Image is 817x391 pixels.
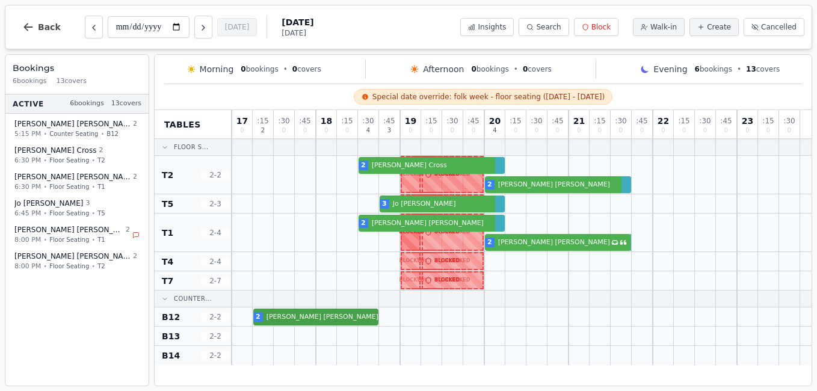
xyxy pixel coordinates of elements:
[430,128,433,134] span: 0
[49,129,98,138] span: Counter Seating
[745,128,749,134] span: 0
[162,256,173,268] span: T4
[689,18,739,36] button: Create
[201,257,230,266] span: 2 - 4
[724,128,728,134] span: 0
[49,262,89,271] span: Floor Seating
[423,63,464,75] span: Afternoon
[744,18,804,36] button: Cancelled
[762,117,774,125] span: : 15
[282,128,286,134] span: 0
[133,172,137,182] span: 2
[487,180,492,190] span: 2
[70,99,104,109] span: 6 bookings
[257,117,268,125] span: : 15
[451,128,454,134] span: 0
[99,146,103,156] span: 2
[472,128,475,134] span: 0
[111,99,141,109] span: 13 covers
[720,117,732,125] span: : 45
[487,238,492,248] span: 2
[361,218,366,229] span: 2
[162,349,180,362] span: B14
[85,199,90,209] span: 3
[519,18,569,36] button: Search
[496,180,618,190] span: [PERSON_NAME] [PERSON_NAME]
[467,117,479,125] span: : 45
[43,235,47,244] span: •
[682,128,686,134] span: 0
[536,22,561,32] span: Search
[14,182,41,192] span: 6:30 PM
[678,117,689,125] span: : 15
[100,129,104,138] span: •
[620,239,627,246] svg: Customer message
[201,228,230,238] span: 2 - 4
[241,64,278,74] span: bookings
[405,117,416,125] span: 19
[174,294,212,303] span: Counter...
[650,22,677,32] span: Walk-in
[85,16,103,38] button: Previous day
[14,119,131,129] span: [PERSON_NAME] [PERSON_NAME]
[256,312,261,322] span: 2
[633,18,685,36] button: Walk-in
[43,129,47,138] span: •
[14,235,41,245] span: 8:00 PM
[699,117,711,125] span: : 30
[695,64,732,74] span: bookings
[471,65,476,73] span: 0
[261,128,265,134] span: 2
[162,198,173,210] span: T5
[14,225,123,235] span: [PERSON_NAME] [PERSON_NAME]
[292,64,321,74] span: covers
[478,22,506,32] span: Insights
[43,182,47,191] span: •
[91,156,95,165] span: •
[14,208,41,218] span: 6:45 PM
[788,128,791,134] span: 0
[408,128,412,134] span: 0
[636,117,647,125] span: : 45
[615,117,626,125] span: : 30
[661,128,665,134] span: 0
[361,161,366,171] span: 2
[164,119,201,131] span: Tables
[369,218,492,229] span: [PERSON_NAME] [PERSON_NAME]
[162,227,173,239] span: T1
[106,129,119,138] span: B12
[658,117,669,125] span: 22
[201,170,230,180] span: 2 - 2
[496,238,610,248] span: [PERSON_NAME] [PERSON_NAME]
[43,209,47,218] span: •
[321,117,332,125] span: 18
[523,64,552,74] span: covers
[8,168,146,196] button: [PERSON_NAME] [PERSON_NAME]26:30 PM•Floor Seating•T1
[97,235,105,244] span: T1
[703,128,707,134] span: 0
[201,312,230,322] span: 2 - 2
[489,117,501,125] span: 20
[766,128,770,134] span: 0
[493,128,496,134] span: 4
[57,76,87,87] span: 13 covers
[174,143,209,152] span: Floor S...
[324,128,328,134] span: 0
[14,129,41,139] span: 5:15 PM
[49,209,89,218] span: Floor Seating
[13,99,44,108] span: Active
[283,64,288,74] span: •
[49,182,89,191] span: Floor Seating
[341,117,353,125] span: : 15
[8,115,146,143] button: [PERSON_NAME] [PERSON_NAME]25:15 PM•Counter Seating•B12
[162,330,180,342] span: B13
[8,194,146,223] button: Jo [PERSON_NAME]36:45 PM•Floor Seating•T5
[514,128,517,134] span: 0
[201,199,230,209] span: 2 - 3
[746,65,756,73] span: 13
[598,128,602,134] span: 0
[382,199,387,209] span: 3
[14,199,83,208] span: Jo [PERSON_NAME]
[387,128,391,134] span: 3
[14,172,131,182] span: [PERSON_NAME] [PERSON_NAME]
